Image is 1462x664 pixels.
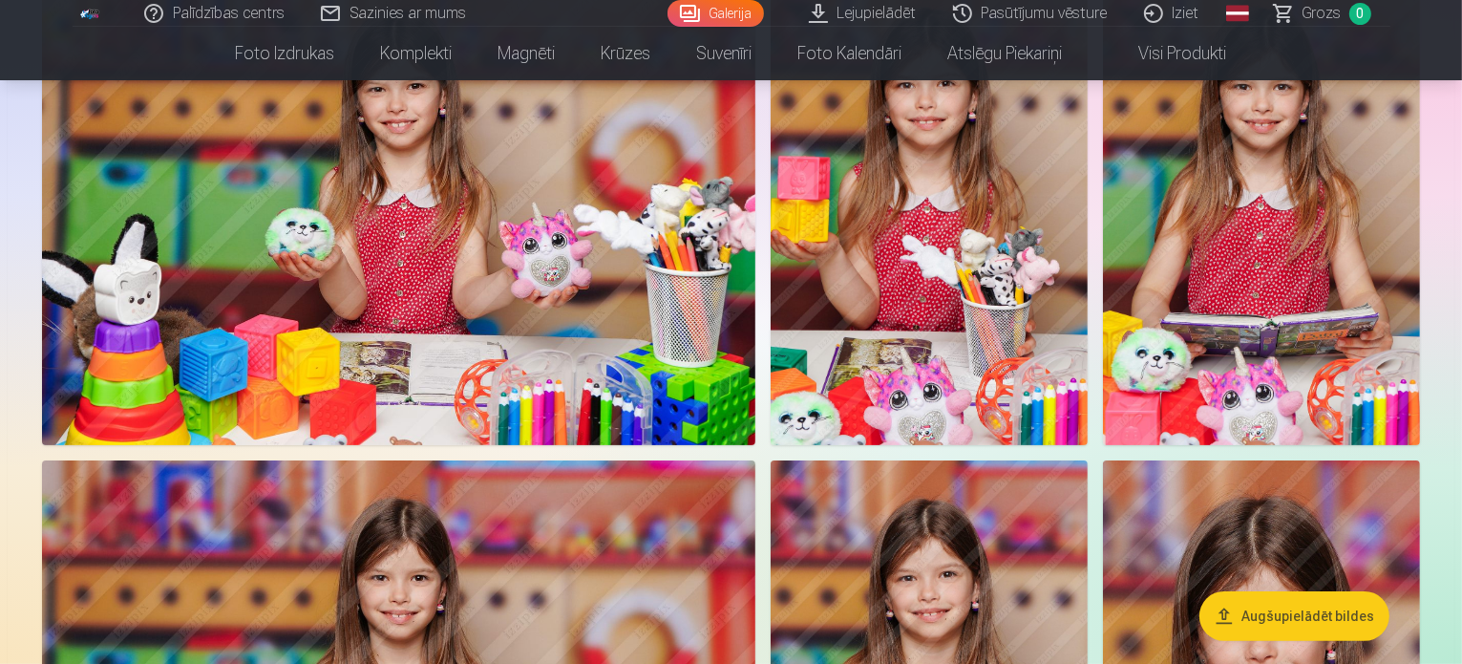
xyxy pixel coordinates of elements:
[358,27,476,80] a: Komplekti
[925,27,1086,80] a: Atslēgu piekariņi
[579,27,674,80] a: Krūzes
[476,27,579,80] a: Magnēti
[1349,3,1371,25] span: 0
[1086,27,1250,80] a: Visi produkti
[80,8,101,19] img: /fa1
[1303,2,1342,25] span: Grozs
[674,27,775,80] a: Suvenīri
[1199,591,1389,641] button: Augšupielādēt bildes
[775,27,925,80] a: Foto kalendāri
[213,27,358,80] a: Foto izdrukas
